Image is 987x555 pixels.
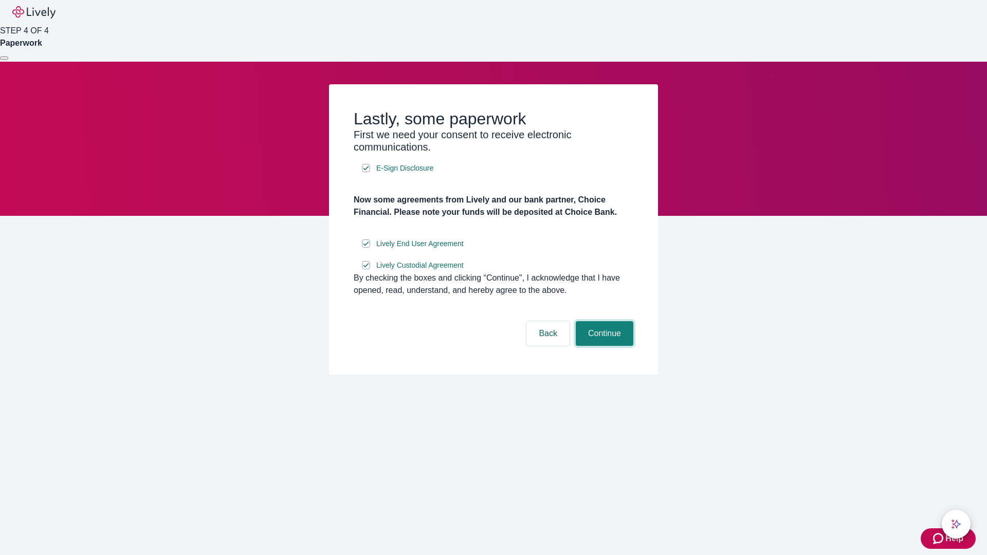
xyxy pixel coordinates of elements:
[374,237,466,250] a: e-sign disclosure document
[354,194,633,218] h4: Now some agreements from Lively and our bank partner, Choice Financial. Please note your funds wi...
[354,272,633,297] div: By checking the boxes and clicking “Continue", I acknowledge that I have opened, read, understand...
[951,519,961,529] svg: Lively AI Assistant
[376,238,464,249] span: Lively End User Agreement
[376,163,433,174] span: E-Sign Disclosure
[354,128,633,153] h3: First we need your consent to receive electronic communications.
[376,260,464,271] span: Lively Custodial Agreement
[942,510,971,539] button: chat
[945,532,963,545] span: Help
[921,528,976,549] button: Zendesk support iconHelp
[12,6,56,18] img: Lively
[374,162,435,175] a: e-sign disclosure document
[526,321,570,346] button: Back
[576,321,633,346] button: Continue
[933,532,945,545] svg: Zendesk support icon
[374,259,466,272] a: e-sign disclosure document
[354,109,633,128] h2: Lastly, some paperwork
